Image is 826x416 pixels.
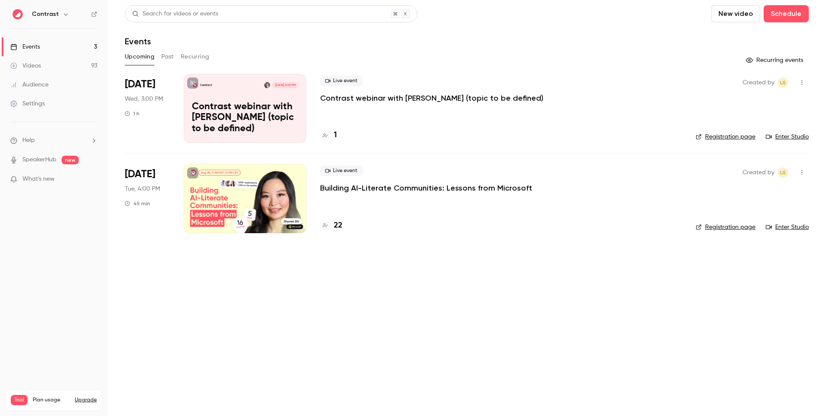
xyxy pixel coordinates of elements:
p: Contrast [200,83,212,87]
span: LS [780,77,786,88]
div: Dec 9 Tue, 11:00 AM (America/New York) [125,164,170,233]
button: Past [161,50,174,64]
div: Dec 3 Wed, 4:00 PM (Europe/Amsterdam) [125,74,170,143]
a: Contrast webinar with [PERSON_NAME] (topic to be defined) [320,93,543,103]
button: Upgrade [75,397,97,404]
span: Plan usage [33,397,70,404]
a: Contrast webinar with Liana (topic to be defined)ContrastLiana Hakobyan[DATE] 3:00 PMContrast web... [184,74,306,143]
a: Enter Studio [766,133,809,141]
span: [DATE] 3:00 PM [272,82,298,88]
button: Recurring [181,50,210,64]
a: 1 [320,129,337,141]
a: Registration page [696,133,755,141]
span: [DATE] [125,167,155,181]
div: Settings [10,99,45,108]
img: Contrast [11,7,25,21]
h4: 22 [334,220,342,231]
span: What's new [22,175,55,184]
button: Schedule [764,5,809,22]
div: 1 h [125,110,139,117]
span: Help [22,136,35,145]
button: Recurring events [742,53,809,67]
span: Created by [743,77,774,88]
span: Lusine Sargsyan [778,167,788,178]
span: Wed, 3:00 PM [125,95,163,103]
a: 22 [320,220,342,231]
span: new [62,156,79,164]
span: Lusine Sargsyan [778,77,788,88]
h1: Events [125,36,151,46]
div: 45 min [125,200,150,207]
a: Registration page [696,223,755,231]
span: Live event [320,76,363,86]
h4: 1 [334,129,337,141]
li: help-dropdown-opener [10,136,97,145]
a: SpeakerHub [22,155,56,164]
div: Videos [10,62,41,70]
a: Building AI-Literate Communities: Lessons from Microsoft [320,183,532,193]
span: Live event [320,166,363,176]
span: Created by [743,167,774,178]
span: Trial [11,395,28,405]
div: Search for videos or events [132,9,218,18]
p: Contrast webinar with [PERSON_NAME] (topic to be defined) [192,102,298,135]
img: Liana Hakobyan [264,82,270,88]
button: Upcoming [125,50,154,64]
span: Tue, 4:00 PM [125,185,160,193]
div: Audience [10,80,49,89]
a: Enter Studio [766,223,809,231]
span: [DATE] [125,77,155,91]
h6: Contrast [32,10,59,18]
button: New video [711,5,760,22]
span: LS [780,167,786,178]
div: Events [10,43,40,51]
